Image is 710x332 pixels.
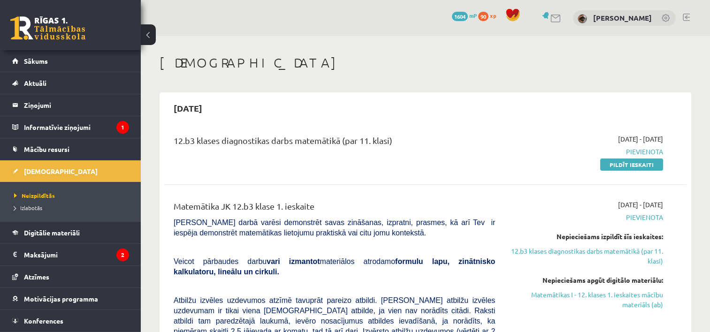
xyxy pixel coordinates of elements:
[12,50,129,72] a: Sākums
[593,13,652,23] a: [PERSON_NAME]
[14,204,42,211] span: Izlabotās
[618,134,663,144] span: [DATE] - [DATE]
[509,212,663,222] span: Pievienota
[509,290,663,309] a: Matemātikas I - 12. klases 1. ieskaites mācību materiāls (ab)
[509,275,663,285] div: Nepieciešams apgūt digitālo materiālu:
[174,219,495,237] span: [PERSON_NAME] darbā varēsi demonstrēt savas zināšanas, izpratni, prasmes, kā arī Tev ir iespēja d...
[116,249,129,261] i: 2
[174,200,495,217] div: Matemātika JK 12.b3 klase 1. ieskaite
[600,158,663,171] a: Pildīt ieskaiti
[578,14,587,23] img: Karlīna Pipara
[12,310,129,332] a: Konferences
[116,121,129,134] i: 1
[478,12,489,21] span: 90
[478,12,501,19] a: 90 xp
[160,55,691,71] h1: [DEMOGRAPHIC_DATA]
[452,12,477,19] a: 1604 mP
[509,232,663,241] div: Nepieciešams izpildīt šīs ieskaites:
[14,204,131,212] a: Izlabotās
[618,200,663,210] span: [DATE] - [DATE]
[24,167,98,175] span: [DEMOGRAPHIC_DATA]
[509,246,663,266] a: 12.b3 klases diagnostikas darbs matemātikā (par 11. klasi)
[174,257,495,276] b: formulu lapu, zinātnisko kalkulatoru, lineālu un cirkuli.
[12,72,129,94] a: Aktuāli
[12,160,129,182] a: [DEMOGRAPHIC_DATA]
[509,147,663,157] span: Pievienota
[24,145,69,153] span: Mācību resursi
[24,272,49,281] span: Atzīmes
[14,192,55,199] span: Neizpildītās
[24,228,80,237] span: Digitālie materiāli
[164,97,212,119] h2: [DATE]
[12,138,129,160] a: Mācību resursi
[174,257,495,276] span: Veicot pārbaudes darbu materiālos atrodamo
[12,116,129,138] a: Informatīvie ziņojumi1
[24,317,63,325] span: Konferences
[12,94,129,116] a: Ziņojumi
[24,294,98,303] span: Motivācijas programma
[490,12,496,19] span: xp
[12,288,129,309] a: Motivācijas programma
[24,244,129,265] legend: Maksājumi
[12,266,129,287] a: Atzīmes
[267,257,320,265] b: vari izmantot
[469,12,477,19] span: mP
[10,16,85,40] a: Rīgas 1. Tālmācības vidusskola
[174,134,495,151] div: 12.b3 klases diagnostikas darbs matemātikā (par 11. klasi)
[24,79,46,87] span: Aktuāli
[452,12,468,21] span: 1604
[12,222,129,243] a: Digitālie materiāli
[24,94,129,116] legend: Ziņojumi
[24,57,48,65] span: Sākums
[12,244,129,265] a: Maksājumi2
[14,191,131,200] a: Neizpildītās
[24,116,129,138] legend: Informatīvie ziņojumi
